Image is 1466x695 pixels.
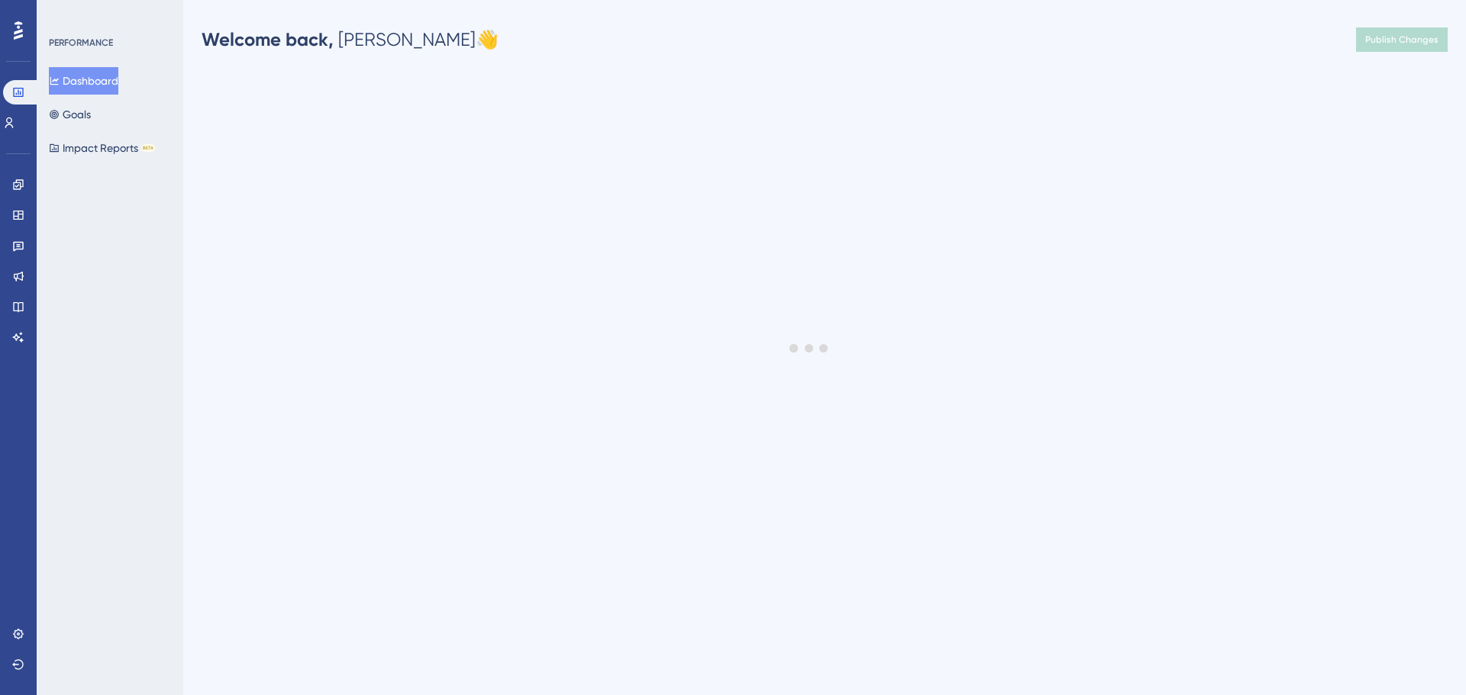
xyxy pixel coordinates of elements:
button: Goals [49,101,91,128]
div: PERFORMANCE [49,37,113,49]
button: Impact ReportsBETA [49,134,155,162]
div: BETA [141,144,155,152]
div: [PERSON_NAME] 👋 [202,27,499,52]
button: Dashboard [49,67,118,95]
span: Publish Changes [1365,34,1439,46]
button: Publish Changes [1356,27,1448,52]
span: Welcome back, [202,28,334,50]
